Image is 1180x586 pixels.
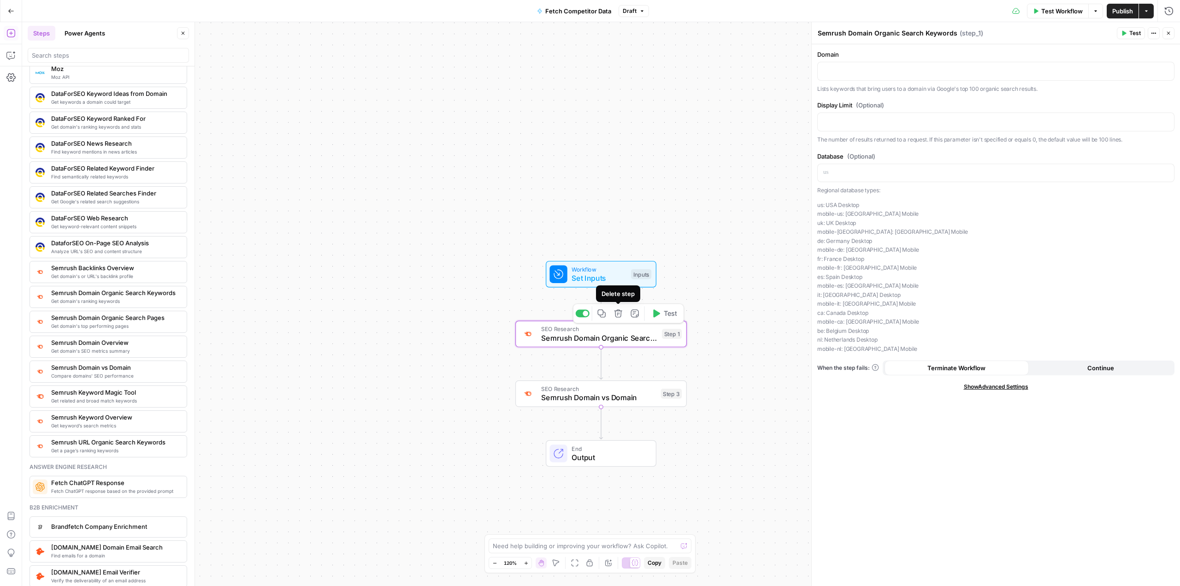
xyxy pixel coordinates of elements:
span: SEO Research [541,385,656,393]
div: Delete step [602,289,635,298]
img: 3lyvnidk9veb5oecvmize2kaffdg [35,268,45,276]
button: Draft [619,5,649,17]
img: d2drbpdw36vhgieguaa2mb4tee3c [35,522,45,532]
span: Moz [51,64,179,73]
div: Step 3 [661,389,682,399]
img: zn8kcn4lc16eab7ly04n2pykiy7x [523,389,534,399]
button: Test [647,306,681,320]
span: (Optional) [847,152,875,161]
span: Semrush URL Organic Search Keywords [51,438,179,447]
span: Test [1129,29,1141,37]
span: Semrush Backlinks Overview [51,263,179,272]
img: se7yyxfvbxn2c3qgqs66gfh04cl6 [35,168,45,177]
span: Find emails for a domain [51,552,179,559]
img: vjoh3p9kohnippxyp1brdnq6ymi1 [35,143,45,152]
img: 4e4w6xi9sjogcjglmt5eorgxwtyu [35,343,45,350]
span: Find keyword mentions in news articles [51,148,179,155]
span: Semrush Domain vs Domain [541,392,656,403]
span: SEO Research [541,325,657,333]
span: Semrush Domain Organic Search Keywords [541,332,657,343]
span: Compare domains' SEO performance [51,372,179,379]
span: Semrush Keyword Magic Tool [51,388,179,397]
g: Edge from step_1 to step_3 [599,347,602,379]
div: EndOutput [515,440,687,467]
span: Get domain's or URL's backlink profile [51,272,179,280]
span: Verify the deliverability of an email address [51,577,179,584]
button: Publish [1107,4,1139,18]
span: Set Inputs [572,272,626,284]
span: Semrush Keyword Overview [51,413,179,422]
span: DataForSEO Web Research [51,213,179,223]
a: When the step fails: [817,364,879,372]
img: y3iv96nwgxbwrvt76z37ug4ox9nv [35,243,45,252]
span: [DOMAIN_NAME] Email Verifier [51,568,179,577]
button: Paste [669,557,691,569]
button: Steps [28,26,55,41]
img: qj0lddqgokrswkyaqb1p9cmo0sp5 [35,93,45,102]
span: Semrush Domain vs Domain [51,363,179,372]
span: Get domain's top performing pages [51,322,179,330]
span: Publish [1112,6,1133,16]
span: Brandfetch Company Enrichment [51,522,179,531]
g: Edge from step_3 to end [599,407,602,439]
p: Regional database types: [817,186,1174,195]
img: 9u0p4zbvbrir7uayayktvs1v5eg0 [35,193,45,202]
span: Get Google's related search suggestions [51,198,179,205]
div: B2b enrichment [29,503,187,512]
span: DataForSEO Related Searches Finder [51,189,179,198]
span: Get domain's ranking keywords and stats [51,123,179,130]
span: Get domain's SEO metrics summary [51,347,179,355]
span: DataForSEO Keyword Ideas from Domain [51,89,179,98]
span: Fetch ChatGPT response based on the provided prompt [51,487,179,495]
span: Moz API [51,73,179,81]
label: Database [817,152,1174,161]
span: Test [664,308,677,319]
span: Test Workflow [1041,6,1083,16]
img: v3j4otw2j2lxnxfkcl44e66h4fup [35,417,45,425]
span: [DOMAIN_NAME] Domain Email Search [51,543,179,552]
span: Fetch ChatGPT Response [51,478,179,487]
img: zn8kcn4lc16eab7ly04n2pykiy7x [35,367,45,375]
p: Lists keywords that bring users to a domain via Google's top 100 organic search results. [817,84,1174,94]
span: Get related and broad match keywords [51,397,179,404]
img: otu06fjiulrdwrqmbs7xihm55rg9 [35,318,45,326]
span: Output [572,452,647,463]
span: Fetch Competitor Data [545,6,611,16]
img: 8sr9m752o402vsyv5xlmk1fykvzq [35,547,45,556]
span: Draft [623,7,637,15]
img: 8a3tdog8tf0qdwwcclgyu02y995m [35,392,45,401]
img: pldo0csms1a1dhwc6q9p59if9iaj [35,572,45,581]
span: Show Advanced Settings [964,383,1028,391]
span: Semrush Domain Overview [51,338,179,347]
p: The number of results returned to a request. If this parameter isn't specified or equals 0, the d... [817,135,1174,144]
span: Terminate Workflow [927,363,985,373]
img: 3iojl28do7crl10hh26nxau20pae [35,118,45,127]
img: p4kt2d9mz0di8532fmfgvfq6uqa0 [523,329,534,339]
button: Test [1117,27,1145,39]
span: Paste [673,559,688,567]
button: Power Agents [59,26,111,41]
span: DataforSEO On-Page SEO Analysis [51,238,179,248]
span: Get domain's ranking keywords [51,297,179,305]
span: DataForSEO Related Keyword Finder [51,164,179,173]
span: Analyze URL's SEO and content structure [51,248,179,255]
span: Copy [648,559,661,567]
div: WorkflowSet InputsInputs [515,261,687,288]
div: SEO ResearchSemrush Domain Organic Search KeywordsStep 1Test [515,321,687,348]
span: Get keyword-relevant content snippets [51,223,179,230]
span: Semrush Domain Organic Search Pages [51,313,179,322]
span: Get keywords a domain could target [51,98,179,106]
button: Continue [1029,361,1173,375]
div: Step 1 [662,329,682,339]
div: SEO ResearchSemrush Domain vs DomainStep 3 [515,380,687,407]
div: Inputs [631,269,651,279]
button: Copy [644,557,665,569]
button: Test Workflow [1027,4,1088,18]
div: Answer engine research [29,463,187,471]
textarea: Semrush Domain Organic Search Keywords [818,29,957,38]
span: Get a page’s ranking keywords [51,447,179,454]
span: DataForSEO News Research [51,139,179,148]
span: Semrush Domain Organic Search Keywords [51,288,179,297]
span: End [572,444,647,453]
